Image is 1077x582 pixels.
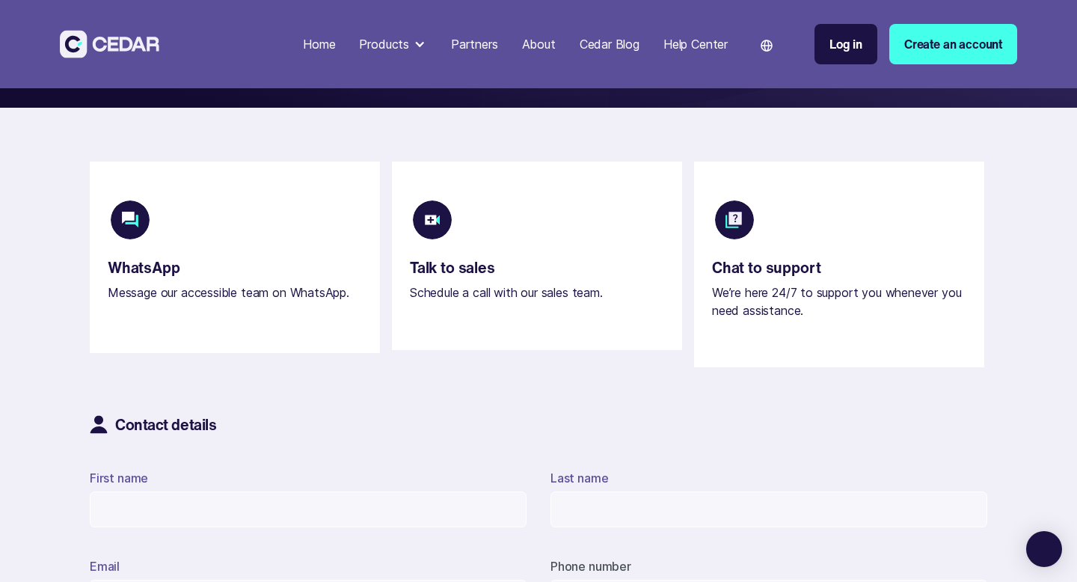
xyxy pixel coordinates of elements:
[108,416,216,434] h2: Contact details
[297,28,341,61] a: Home
[574,28,645,61] a: Cedar Blog
[1026,531,1062,567] div: Open Intercom Messenger
[522,35,556,53] div: About
[550,559,631,574] label: Phone number
[663,35,728,53] div: Help Center
[108,260,180,275] div: WhatsApp
[359,35,409,53] div: Products
[445,28,504,61] a: Partners
[694,162,984,367] a: Chat to supportWe’re here 24/7 to support you whenever you need assistance.
[550,471,608,485] label: Last name
[353,29,433,59] div: Products
[712,260,820,275] div: Chat to support
[108,284,349,302] div: Message our accessible team on WhatsApp.‍
[712,284,966,319] div: We’re here 24/7 to support you whenever you need assistance.
[392,162,682,367] a: Talk to salesSchedule a call with our sales team.
[451,35,498,53] div: Partners
[814,24,877,64] a: Log in
[303,35,335,53] div: Home
[580,35,639,53] div: Cedar Blog
[90,162,380,367] a: WhatsAppMessage our accessible team on WhatsApp.‍
[90,471,148,485] label: First name
[90,559,120,574] label: Email
[410,284,603,302] div: Schedule a call with our sales team.
[657,28,734,61] a: Help Center
[829,35,862,53] div: Log in
[410,260,495,275] div: Talk to sales
[516,28,562,61] a: About
[889,24,1017,64] a: Create an account
[761,40,773,52] img: world icon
